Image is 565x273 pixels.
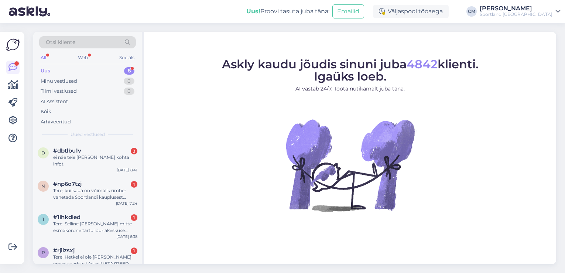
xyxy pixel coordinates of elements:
span: #1lhkdled [53,214,81,221]
span: n [41,183,45,189]
div: ei näe teie [PERSON_NAME] kohta infot [53,154,137,167]
span: Askly kaudu jõudis sinuni juba klienti. Igaüks loeb. [222,57,479,83]
div: Tiimi vestlused [41,88,77,95]
span: #rjiizsxj [53,247,75,254]
span: r [42,250,45,255]
div: Väljaspool tööaega [373,5,449,18]
div: 3 [131,148,137,154]
div: Proovi tasuta juba täna: [246,7,329,16]
div: Uus [41,67,50,75]
div: 1 [131,214,137,221]
div: Arhiveeritud [41,118,71,126]
div: All [39,53,48,62]
span: Uued vestlused [71,131,105,138]
img: No Chat active [284,99,417,232]
div: Kõik [41,108,51,115]
div: Minu vestlused [41,78,77,85]
div: [DATE] 7:24 [116,201,137,206]
div: [DATE] 8:41 [117,167,137,173]
div: 1 [131,181,137,188]
span: 1 [42,216,44,222]
div: Sportland [GEOGRAPHIC_DATA] [480,11,552,17]
div: 8 [124,67,134,75]
div: [PERSON_NAME] [480,6,552,11]
span: 4842 [407,57,438,71]
div: Socials [118,53,136,62]
span: #dbtlbu1v [53,147,81,154]
div: CM [466,6,477,17]
span: #np6o7tzj [53,181,82,187]
div: [DATE] 6:38 [116,234,137,239]
b: Uus! [246,8,260,15]
a: [PERSON_NAME]Sportland [GEOGRAPHIC_DATA] [480,6,561,17]
div: AI Assistent [41,98,68,105]
div: Web [76,53,89,62]
div: Tere, kui kaua on võimalik ümber vahetada Sportlandi kauplusest ostetud [PERSON_NAME] toode on si... [53,187,137,201]
div: 0 [124,78,134,85]
button: Emailid [332,4,364,18]
div: Tere! Hetkel ei ole [PERSON_NAME] epoes saadaval Asics METASPEED SKY TOKYO mudelit. Kas oskate öe... [53,254,137,267]
span: d [41,150,45,156]
p: AI vastab 24/7. Tööta nutikamalt juba täna. [222,85,479,93]
div: 0 [124,88,134,95]
div: 1 [131,248,137,254]
span: Otsi kliente [46,38,75,46]
div: Tere. Selline [PERSON_NAME] mitte esmakordne tartu lõunakeskuse sportlandiga. Ostsime eile lapsel... [53,221,137,234]
img: Askly Logo [6,38,20,52]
